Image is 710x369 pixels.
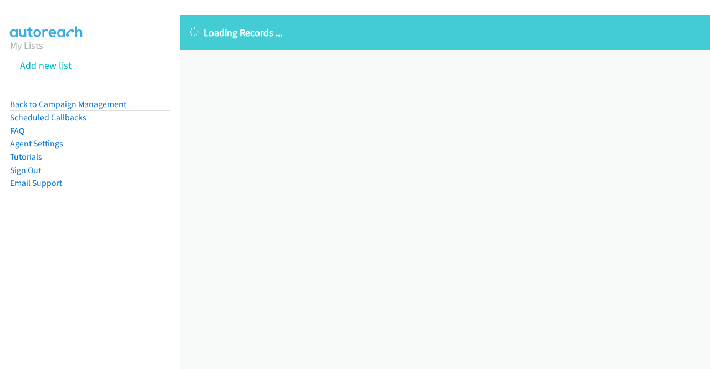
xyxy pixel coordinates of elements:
a: Email Support [10,178,62,188]
p: Loading Records ... [190,25,700,40]
a: FAQ [10,125,24,136]
a: Scheduled Callbacks [10,112,87,123]
a: My Lists [10,39,43,52]
a: Agent Settings [10,138,63,149]
a: Back to Campaign Management [10,99,126,109]
a: Add new list [20,59,72,72]
a: Tutorials [10,151,42,162]
a: Sign Out [10,165,41,175]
